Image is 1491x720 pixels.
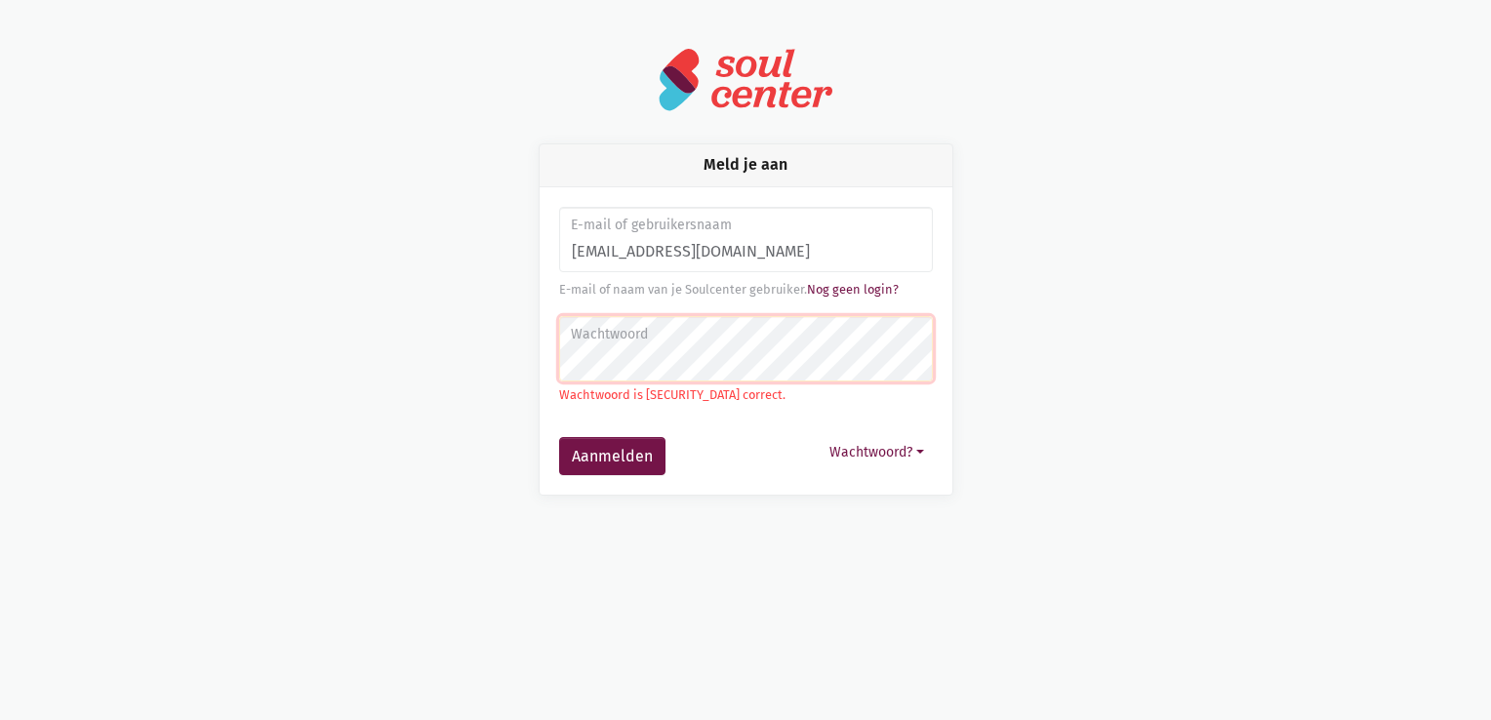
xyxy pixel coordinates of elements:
form: Aanmelden [559,207,933,476]
p: Wachtwoord is [SECURITY_DATA] correct. [559,385,933,405]
div: E-mail of naam van je Soulcenter gebruiker. [559,280,933,300]
label: Wachtwoord [571,324,919,345]
div: Meld je aan [540,144,952,186]
button: Wachtwoord? [821,437,933,467]
button: Aanmelden [559,437,665,476]
img: logo-soulcenter-full.svg [658,47,833,112]
a: Nog geen login? [807,282,899,297]
label: E-mail of gebruikersnaam [571,215,919,236]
